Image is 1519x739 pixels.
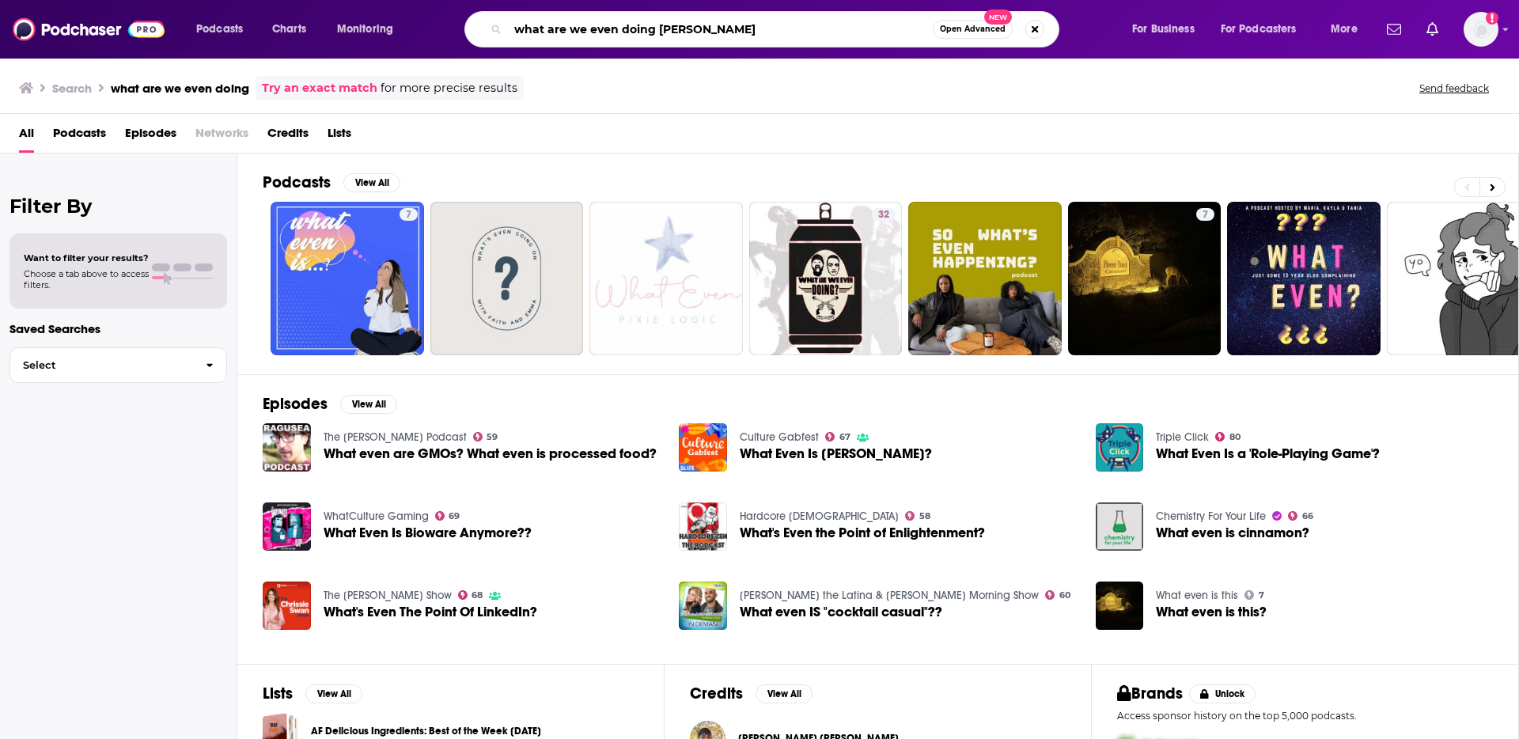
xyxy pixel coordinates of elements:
[1156,430,1209,444] a: Triple Click
[1203,207,1208,223] span: 7
[679,423,727,472] img: What Even Is Garfield?
[13,14,165,44] img: Podchaser - Follow, Share and Rate Podcasts
[340,395,397,414] button: View All
[263,172,400,192] a: PodcastsView All
[1121,17,1214,42] button: open menu
[267,120,309,153] a: Credits
[690,684,743,703] h2: Credits
[1156,605,1267,619] span: What even is this?
[1331,18,1358,40] span: More
[1189,684,1256,703] button: Unlock
[740,430,819,444] a: Culture Gabfest
[263,684,362,703] a: ListsView All
[1215,432,1241,442] a: 80
[487,434,498,441] span: 59
[185,17,263,42] button: open menu
[740,605,942,619] a: What even IS "cocktail casual"??
[263,582,311,630] img: What's Even The Point Of LinkedIn?
[984,9,1013,25] span: New
[263,394,328,414] h2: Episodes
[406,207,411,223] span: 7
[24,252,149,263] span: Want to filter your results?
[52,81,92,96] h3: Search
[125,120,176,153] a: Episodes
[305,684,362,703] button: View All
[9,321,227,336] p: Saved Searches
[1156,447,1380,460] a: What Even Is a 'Role-Playing Game'?
[1464,12,1498,47] button: Show profile menu
[1221,18,1297,40] span: For Podcasters
[508,17,933,42] input: Search podcasts, credits, & more...
[10,360,193,370] span: Select
[381,79,517,97] span: for more precise results
[19,120,34,153] a: All
[1132,18,1195,40] span: For Business
[1059,592,1070,599] span: 60
[740,589,1039,602] a: Geena the Latina & Frankie V Morning Show
[326,17,414,42] button: open menu
[1420,16,1445,43] a: Show notifications dropdown
[324,589,452,602] a: The Chrissie Swan Show
[1210,17,1320,42] button: open menu
[472,592,483,599] span: 68
[324,510,429,523] a: WhatCulture Gaming
[1302,513,1313,520] span: 66
[905,511,930,521] a: 58
[324,605,537,619] a: What's Even The Point Of LinkedIn?
[272,18,306,40] span: Charts
[1156,526,1309,540] span: What even is cinnamon?
[262,17,316,42] a: Charts
[679,582,727,630] img: What even IS "cocktail casual"??
[343,173,400,192] button: View All
[263,684,293,703] h2: Lists
[1096,582,1144,630] img: What even is this?
[53,120,106,153] a: Podcasts
[196,18,243,40] span: Podcasts
[195,120,248,153] span: Networks
[1156,510,1266,523] a: Chemistry For Your Life
[690,684,813,703] a: CreditsView All
[328,120,351,153] a: Lists
[263,502,311,551] img: What Even Is Bioware Anymore??
[1096,423,1144,472] img: What Even Is a 'Role-Playing Game'?
[1117,684,1183,703] h2: Brands
[740,526,985,540] a: What's Even the Point of Enlightenment?
[24,268,149,290] span: Choose a tab above to access filters.
[756,684,813,703] button: View All
[1288,511,1313,521] a: 66
[749,202,903,355] a: 32
[337,18,393,40] span: Monitoring
[263,423,311,472] img: What even are GMOs? What even is processed food?
[1196,208,1214,221] a: 7
[679,502,727,551] a: What's Even the Point of Enlightenment?
[1096,502,1144,551] img: What even is cinnamon?
[933,20,1013,39] button: Open AdvancedNew
[1244,590,1264,600] a: 7
[740,447,932,460] a: What Even Is Garfield?
[9,347,227,383] button: Select
[324,526,532,540] a: What Even Is Bioware Anymore??
[1320,17,1377,42] button: open menu
[1464,12,1498,47] span: Logged in as heidiv
[324,447,657,460] a: What even are GMOs? What even is processed food?
[1381,16,1407,43] a: Show notifications dropdown
[1045,590,1070,600] a: 60
[839,434,850,441] span: 67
